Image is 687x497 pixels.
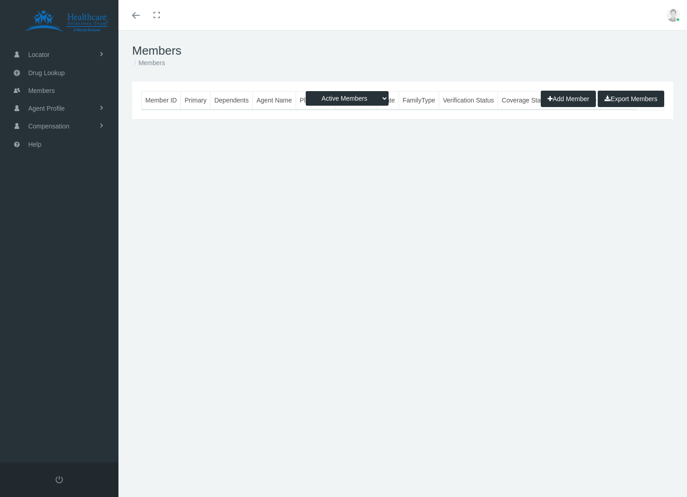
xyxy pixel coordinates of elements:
[28,100,65,117] span: Agent Profile
[28,64,65,82] span: Drug Lookup
[28,118,69,135] span: Compensation
[181,92,210,109] th: Primary
[132,58,165,68] li: Members
[28,82,55,99] span: Members
[28,46,50,63] span: Locator
[598,91,664,107] button: Export Members
[439,92,498,109] th: Verification Status
[210,92,253,109] th: Dependents
[399,92,439,109] th: FamilyType
[132,44,673,58] h1: Members
[28,136,41,153] span: Help
[666,8,680,22] img: user-placeholder.jpg
[296,92,335,109] th: Plan Name
[498,92,553,109] th: Coverage Status
[142,92,181,109] th: Member ID
[12,10,121,33] img: HEALTHCARE SOLUTIONS TEAM, LLC
[252,92,296,109] th: Agent Name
